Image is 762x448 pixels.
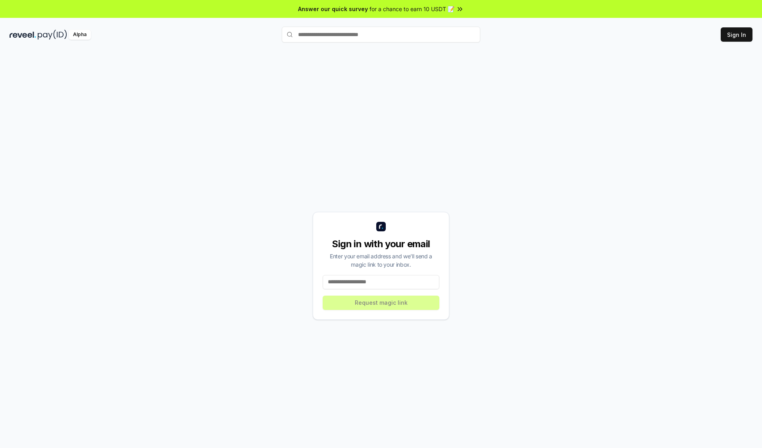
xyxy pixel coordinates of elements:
span: Answer our quick survey [298,5,368,13]
div: Sign in with your email [323,238,439,250]
div: Alpha [69,30,91,40]
img: pay_id [38,30,67,40]
div: Enter your email address and we’ll send a magic link to your inbox. [323,252,439,269]
img: reveel_dark [10,30,36,40]
img: logo_small [376,222,386,231]
span: for a chance to earn 10 USDT 📝 [369,5,454,13]
button: Sign In [721,27,752,42]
